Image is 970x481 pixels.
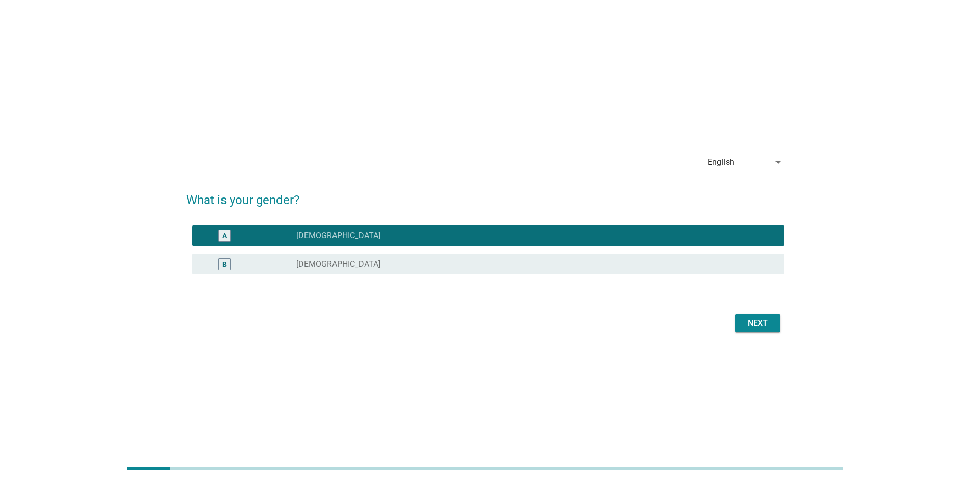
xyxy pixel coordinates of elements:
[743,317,772,329] div: Next
[735,314,780,332] button: Next
[296,231,380,241] label: [DEMOGRAPHIC_DATA]
[296,259,380,269] label: [DEMOGRAPHIC_DATA]
[772,156,784,168] i: arrow_drop_down
[186,181,784,209] h2: What is your gender?
[708,158,734,167] div: English
[222,259,227,269] div: B
[222,230,227,241] div: A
